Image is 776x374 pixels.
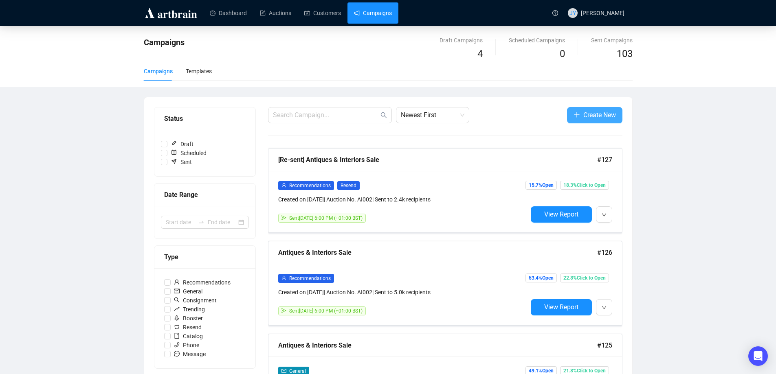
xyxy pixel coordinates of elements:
[401,107,464,123] span: Newest First
[208,218,237,227] input: End date
[171,341,202,350] span: Phone
[198,219,204,225] span: swap-right
[569,9,576,17] span: JY
[591,36,633,45] div: Sent Campaigns
[281,276,286,280] span: user
[164,114,246,124] div: Status
[171,350,209,359] span: Message
[174,306,180,312] span: rise
[544,210,578,218] span: View Report
[289,368,306,374] span: General
[583,110,616,120] span: Create New
[574,112,580,118] span: plus
[281,215,286,220] span: send
[171,314,206,323] span: Booster
[560,181,609,190] span: 18.3% Click to Open
[278,195,528,204] div: Created on [DATE] | Auction No. AI002 | Sent to 2.4k recipients
[289,308,363,314] span: Sent [DATE] 6:00 PM (+01:00 BST)
[166,218,195,227] input: Start date
[174,342,180,348] span: phone
[525,181,557,190] span: 15.7% Open
[171,296,220,305] span: Consignment
[268,148,622,233] a: [Re-sent] Antiques & Interiors Sale#127userRecommendationsResendCreated on [DATE]| Auction No. AI...
[552,10,558,16] span: question-circle
[597,340,612,350] span: #125
[597,155,612,165] span: #127
[477,48,483,59] span: 4
[164,190,246,200] div: Date Range
[171,305,208,314] span: Trending
[174,324,180,330] span: retweet
[260,2,291,24] a: Auctions
[281,308,286,313] span: send
[597,247,612,258] span: #126
[531,206,592,223] button: View Report
[167,157,195,166] span: Sent
[174,279,180,285] span: user
[278,288,528,297] div: Created on [DATE] | Auction No. AI002 | Sent to 5.0k recipients
[278,340,597,350] div: Antiques & Interiors Sale
[174,333,180,339] span: book
[380,112,387,118] span: search
[617,48,633,59] span: 103
[560,273,609,282] span: 22.8% Click to Open
[171,278,234,287] span: Recommendations
[144,7,198,20] img: logo
[210,2,247,24] a: Dashboard
[567,107,622,123] button: Create New
[281,368,286,373] span: mail
[581,10,624,16] span: [PERSON_NAME]
[289,276,331,281] span: Recommendations
[602,212,607,217] span: down
[174,288,180,294] span: mail
[167,149,210,157] span: Scheduled
[144,67,173,76] div: Campaigns
[171,287,206,296] span: General
[171,332,206,341] span: Catalog
[525,273,557,282] span: 53.4% Open
[174,315,180,321] span: rocket
[560,48,565,59] span: 0
[186,67,212,76] div: Templates
[509,36,565,45] div: Scheduled Campaigns
[278,155,597,165] div: [Re-sent] Antiques & Interiors Sale
[748,346,768,366] div: Open Intercom Messenger
[174,297,180,303] span: search
[289,183,331,188] span: Recommendations
[273,110,379,120] input: Search Campaign...
[337,181,360,190] span: Resend
[144,37,185,47] span: Campaigns
[440,36,483,45] div: Draft Campaigns
[602,305,607,310] span: down
[304,2,341,24] a: Customers
[354,2,392,24] a: Campaigns
[174,351,180,357] span: message
[198,219,204,225] span: to
[289,215,363,221] span: Sent [DATE] 6:00 PM (+01:00 BST)
[268,241,622,326] a: Antiques & Interiors Sale#126userRecommendationsCreated on [DATE]| Auction No. AI002| Sent to 5.0...
[278,247,597,258] div: Antiques & Interiors Sale
[531,299,592,315] button: View Report
[281,183,286,188] span: user
[164,252,246,262] div: Type
[167,140,197,149] span: Draft
[544,303,578,311] span: View Report
[171,323,205,332] span: Resend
